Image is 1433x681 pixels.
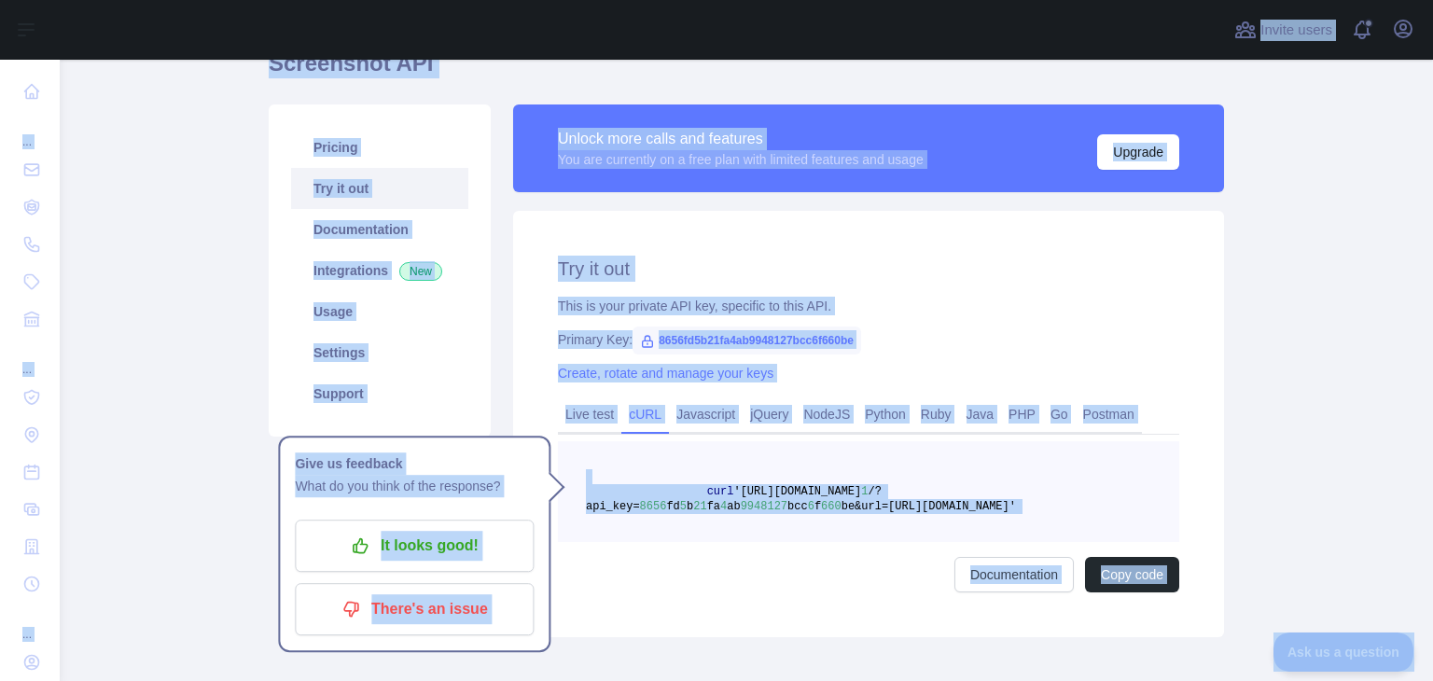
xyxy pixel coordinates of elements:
[291,168,468,209] a: Try it out
[291,209,468,250] a: Documentation
[1076,399,1142,429] a: Postman
[15,605,45,642] div: ...
[913,399,959,429] a: Ruby
[1260,20,1332,41] span: Invite users
[733,485,861,498] span: '[URL][DOMAIN_NAME]
[640,500,667,513] span: 8656
[399,262,442,281] span: New
[693,500,706,513] span: 21
[291,127,468,168] a: Pricing
[1001,399,1043,429] a: PHP
[291,291,468,332] a: Usage
[741,500,787,513] span: 9948127
[787,500,808,513] span: bcc
[1097,134,1179,170] button: Upgrade
[295,520,534,572] button: It looks good!
[814,500,821,513] span: f
[269,49,1224,93] h1: Screenshot API
[1043,399,1076,429] a: Go
[15,340,45,377] div: ...
[1231,15,1336,45] button: Invite users
[707,485,734,498] span: curl
[558,366,773,381] a: Create, rotate and manage your keys
[558,330,1179,349] div: Primary Key:
[295,475,534,497] p: What do you think of the response?
[959,399,1002,429] a: Java
[669,399,743,429] a: Javascript
[295,452,534,475] h1: Give us feedback
[821,500,842,513] span: 660
[295,583,534,635] button: There's an issue
[1085,557,1179,592] button: Copy code
[291,250,468,291] a: Integrations New
[954,557,1074,592] a: Documentation
[558,256,1179,282] h2: Try it out
[707,500,720,513] span: fa
[720,500,727,513] span: 4
[842,500,1016,513] span: be&url=[URL][DOMAIN_NAME]'
[633,327,861,354] span: 8656fd5b21fa4ab9948127bcc6f660be
[291,332,468,373] a: Settings
[558,150,924,169] div: You are currently on a free plan with limited features and usage
[621,399,669,429] a: cURL
[558,399,621,429] a: Live test
[558,297,1179,315] div: This is your private API key, specific to this API.
[1273,632,1414,672] iframe: Toggle Customer Support
[291,373,468,414] a: Support
[796,399,857,429] a: NodeJS
[309,593,520,625] p: There's an issue
[558,128,924,150] div: Unlock more calls and features
[15,112,45,149] div: ...
[727,500,740,513] span: ab
[743,399,796,429] a: jQuery
[808,500,814,513] span: 6
[666,500,679,513] span: fd
[687,500,693,513] span: b
[680,500,687,513] span: 5
[857,399,913,429] a: Python
[861,485,868,498] span: 1
[309,530,520,562] p: It looks good!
